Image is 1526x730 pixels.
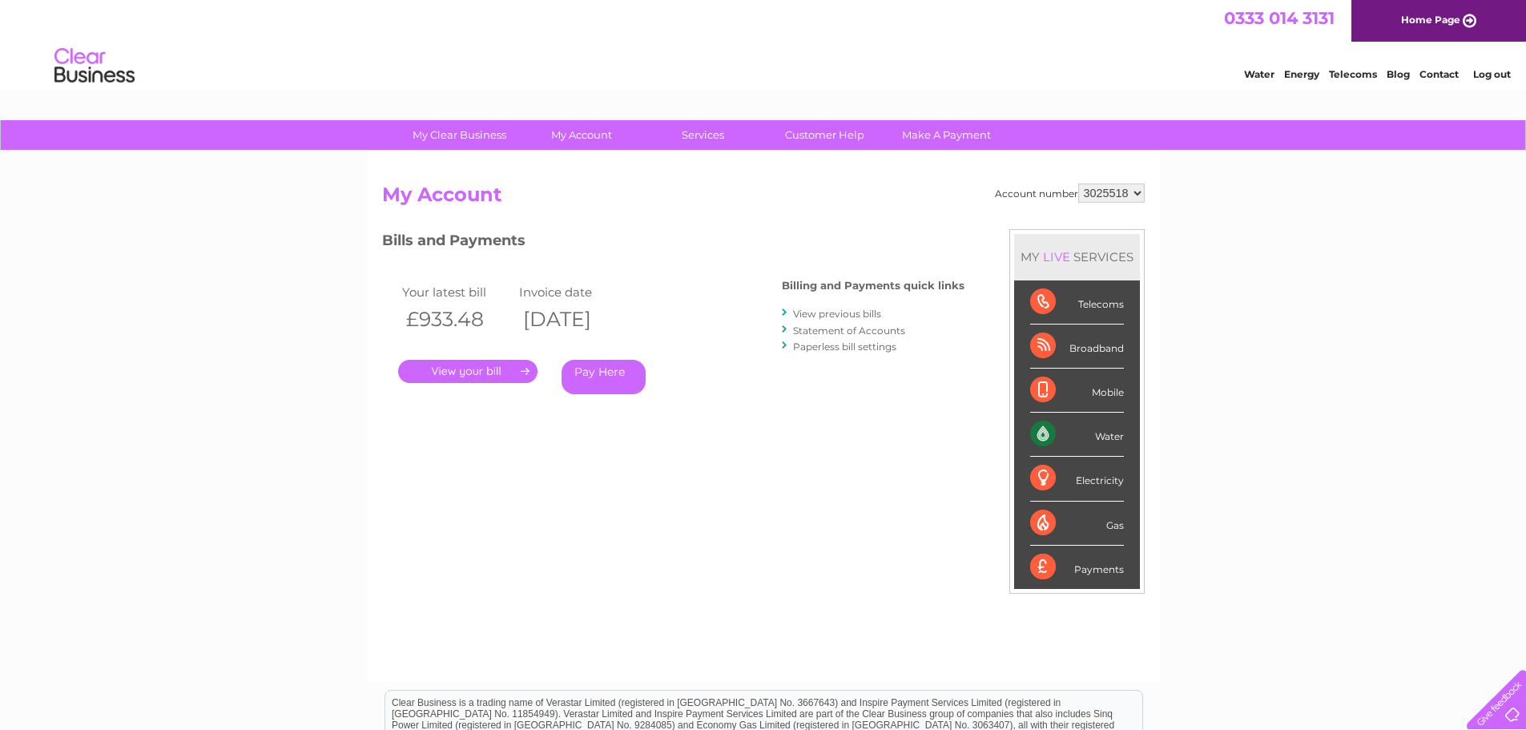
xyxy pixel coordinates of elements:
[398,360,538,383] a: .
[398,281,515,303] td: Your latest bill
[385,9,1142,78] div: Clear Business is a trading name of Verastar Limited (registered in [GEOGRAPHIC_DATA] No. 3667643...
[782,280,964,292] h4: Billing and Payments quick links
[1244,68,1274,80] a: Water
[793,325,905,337] a: Statement of Accounts
[382,184,1145,214] h2: My Account
[1030,369,1124,413] div: Mobile
[1329,68,1377,80] a: Telecoms
[793,308,881,320] a: View previous bills
[1030,457,1124,501] div: Electricity
[1030,413,1124,457] div: Water
[393,120,525,150] a: My Clear Business
[382,229,964,257] h3: Bills and Payments
[1284,68,1319,80] a: Energy
[1473,68,1511,80] a: Log out
[1040,249,1073,264] div: LIVE
[1224,8,1335,28] a: 0333 014 3131
[1030,325,1124,369] div: Broadband
[54,42,135,91] img: logo.png
[398,303,515,336] th: £933.48
[562,360,646,394] a: Pay Here
[515,120,647,150] a: My Account
[515,303,632,336] th: [DATE]
[880,120,1013,150] a: Make A Payment
[995,184,1145,203] div: Account number
[793,341,896,353] a: Paperless bill settings
[1419,68,1459,80] a: Contact
[1014,234,1140,280] div: MY SERVICES
[759,120,891,150] a: Customer Help
[1030,280,1124,325] div: Telecoms
[1030,546,1124,589] div: Payments
[1387,68,1410,80] a: Blog
[515,281,632,303] td: Invoice date
[1030,502,1124,546] div: Gas
[637,120,769,150] a: Services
